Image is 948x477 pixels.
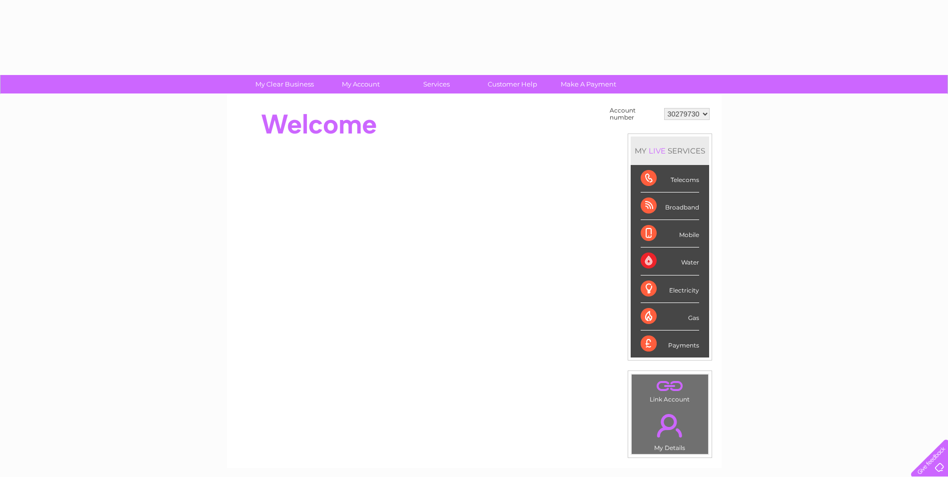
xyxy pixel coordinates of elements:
div: Broadband [641,192,699,220]
div: Gas [641,303,699,330]
a: Customer Help [471,75,554,93]
div: Telecoms [641,165,699,192]
a: My Clear Business [243,75,326,93]
td: Account number [607,104,662,123]
div: Payments [641,330,699,357]
a: . [634,408,706,443]
a: Make A Payment [547,75,630,93]
td: Link Account [631,374,709,405]
div: LIVE [647,146,668,155]
div: Electricity [641,275,699,303]
a: My Account [319,75,402,93]
a: . [634,377,706,394]
td: My Details [631,405,709,454]
a: Services [395,75,478,93]
div: Mobile [641,220,699,247]
div: MY SERVICES [631,136,709,165]
div: Water [641,247,699,275]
